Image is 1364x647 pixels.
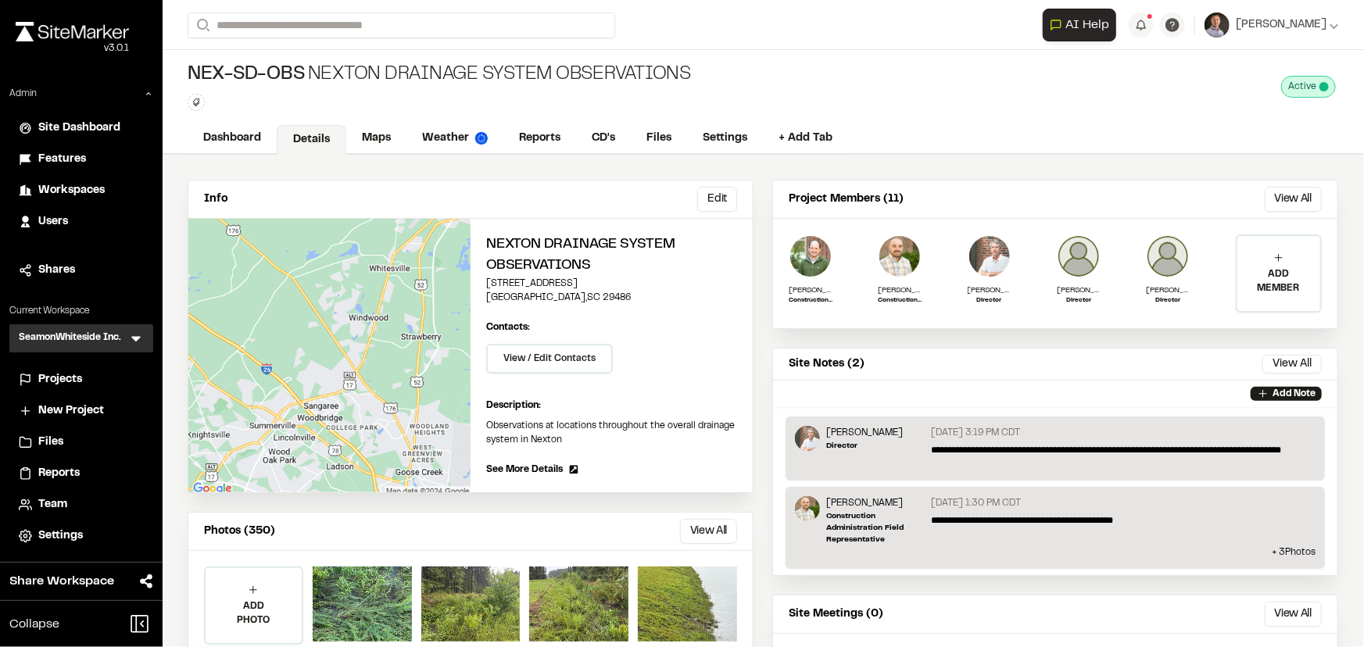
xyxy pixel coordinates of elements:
a: Features [19,151,144,168]
h3: SeamonWhiteside Inc. [19,331,121,346]
p: Photos (350) [204,523,275,540]
a: Workspaces [19,182,144,199]
p: Site Meetings (0) [789,606,883,623]
span: Team [38,496,67,513]
p: Construction Administration Field Representative [878,296,922,306]
button: View All [680,519,737,544]
span: Shares [38,262,75,279]
p: [PERSON_NAME] [789,284,832,296]
a: Files [631,123,687,153]
span: Users [38,213,68,231]
img: precipai.png [475,132,488,145]
p: Construction Administration Field Representative [826,510,925,545]
p: Director [1146,296,1190,306]
a: Site Dashboard [19,120,144,137]
span: Active [1288,80,1316,94]
a: Dashboard [188,123,277,153]
span: Collapse [9,615,59,634]
p: ADD PHOTO [206,599,302,627]
button: View / Edit Contacts [486,344,613,374]
button: View All [1262,355,1322,374]
p: [PERSON_NAME] [826,426,903,440]
span: Site Dashboard [38,120,120,137]
span: Projects [38,371,82,388]
img: rebrand.png [16,22,129,41]
p: Observations at locations throughout the overall drainage system in Nexton [486,419,737,447]
span: Reports [38,465,80,482]
span: Files [38,434,63,451]
span: Features [38,151,86,168]
p: [PERSON_NAME] [1146,284,1190,296]
a: New Project [19,402,144,420]
p: Project Members (11) [789,191,904,208]
a: Reports [503,123,576,153]
p: [DATE] 3:19 PM CDT [932,426,1021,440]
p: [PERSON_NAME] [968,284,1011,296]
p: [GEOGRAPHIC_DATA] , SC 29486 [486,291,737,305]
p: Info [204,191,227,208]
p: + 3 Photo s [795,545,1316,559]
button: Open AI Assistant [1043,9,1116,41]
img: Buddy Pusser [1057,234,1101,278]
a: Settings [19,527,144,545]
p: Director [826,440,903,452]
p: Director [968,296,1011,306]
p: [DATE] 1:30 PM CDT [932,496,1022,510]
div: Oh geez...please don't... [16,41,129,55]
a: Users [19,213,144,231]
span: Settings [38,527,83,545]
a: Shares [19,262,144,279]
span: AI Help [1065,16,1109,34]
span: See More Details [486,463,563,477]
button: View All [1265,187,1322,212]
span: [PERSON_NAME] [1236,16,1326,34]
a: Settings [687,123,763,153]
p: Admin [9,87,37,101]
span: New Project [38,402,104,420]
button: [PERSON_NAME] [1205,13,1339,38]
p: [PERSON_NAME] [1057,284,1101,296]
img: Sinuhe Perez [795,496,820,521]
span: This project is active and counting against your active project count. [1319,82,1329,91]
img: Sinuhe Perez [878,234,922,278]
p: [PERSON_NAME] [826,496,925,510]
p: ADD MEMBER [1237,267,1320,295]
p: Site Notes (2) [789,356,865,373]
span: Share Workspace [9,572,114,591]
h2: Nexton Drainage System Observations [486,234,737,277]
a: Team [19,496,144,513]
p: Description: [486,399,737,413]
button: Search [188,13,216,38]
img: Donald Jones [795,426,820,451]
div: This project is active and counting against your active project count. [1281,76,1336,98]
p: Contacts: [486,320,530,334]
img: David Prohaska [1146,234,1190,278]
a: Reports [19,465,144,482]
p: Add Note [1273,387,1316,401]
button: Edit Tags [188,94,205,111]
p: [STREET_ADDRESS] [486,277,737,291]
div: Open AI Assistant [1043,9,1122,41]
p: Director [1057,296,1101,306]
img: User [1205,13,1230,38]
a: Projects [19,371,144,388]
p: [PERSON_NAME] [878,284,922,296]
a: + Add Tab [763,123,848,153]
p: Current Workspace [9,304,153,318]
img: Wayne Lee [789,234,832,278]
a: Details [277,125,346,155]
img: Donald Jones [968,234,1011,278]
a: Weather [406,123,503,153]
p: Construction Admin Team Leader [789,296,832,306]
a: Maps [346,123,406,153]
div: Nexton Drainage System Observations [188,63,691,88]
button: Edit [697,187,737,212]
a: CD's [576,123,631,153]
button: View All [1265,602,1322,627]
span: Workspaces [38,182,105,199]
a: Files [19,434,144,451]
span: Nex-SD-Obs [188,63,305,88]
